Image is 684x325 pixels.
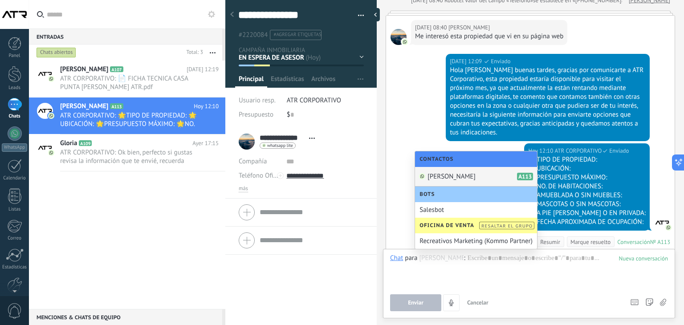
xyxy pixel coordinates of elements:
[450,57,483,66] div: [DATE] 12:09
[267,143,293,148] span: whatsapp lite
[48,113,54,119] img: com.amocrm.amocrmwa.svg
[554,146,602,155] span: ATR CORPORATIVO (Oficina de Venta)
[2,207,28,212] div: Listas
[570,238,611,246] div: Marque resuelto
[29,97,225,134] a: [PERSON_NAME] A113 Hoy 12:10 ATR CORPORATIVO: 🌟TIPO DE PROPIEDAD: 🌟UBICACIÓN: 🌟PRESUPUESTO MÁXIMO...
[415,23,448,32] div: [DATE] 08:40
[239,96,276,105] span: Usuario resp.
[419,156,458,162] span: Contactos
[187,65,219,74] span: [DATE] 12:19
[419,191,439,198] span: Bots
[2,264,28,270] div: Estadísticas
[239,75,264,88] span: Principal
[239,185,248,192] span: más
[464,294,492,311] button: Cancelar
[481,223,533,229] span: Resaltar el grupo
[528,146,554,155] div: Hoy 12:10
[2,114,28,119] div: Chats
[2,175,28,181] div: Calendario
[371,8,380,21] div: Ocultar
[48,76,54,82] img: com.amocrm.amocrmwa.svg
[110,103,123,109] span: A113
[528,182,646,191] div: 🌟NO. DE HABITACIONES:
[415,202,537,218] div: Salesbot
[405,254,417,263] span: para
[29,309,222,325] div: Menciones & Chats de equipo
[609,146,629,155] span: Enviado
[271,75,304,88] span: Estadísticas
[37,47,76,58] div: Chats abiertos
[29,134,225,171] a: Gloria A109 Ayer 17:15 ATR CORPORATIVO: Ok bien, perfecto si gustas revisa la información que te ...
[528,173,646,182] div: 🌟PRESUPUESTO MÁXIMO:
[239,93,280,108] div: Usuario resp.
[617,238,650,246] div: Conversación
[239,169,280,183] button: Teléfono Oficina
[448,23,490,32] span: Robert Barreto
[650,238,670,246] div: № A113
[528,191,646,200] div: 🌟AMUEBLADA O SIN MUEBLES:
[419,222,479,229] span: Oficina de Venta
[491,57,510,66] span: Enviado
[183,48,203,57] div: Total: 3
[311,75,335,88] span: Archivos
[29,61,225,97] a: [PERSON_NAME] A107 [DATE] 12:19 ATR CORPORATIVO: 📄 FICHA TECNICA CASA PUNTA [PERSON_NAME] ATR.pdf
[273,32,321,38] span: #agregar etiquetas
[665,224,672,231] img: com.amocrm.amocrmwa.svg
[390,294,441,311] button: Enviar
[194,102,219,111] span: Hoy 12:10
[2,143,27,152] div: WhatsApp
[29,28,222,45] div: Entradas
[79,140,92,146] span: A109
[239,154,280,169] div: Compañía
[239,108,280,122] div: Presupuesto
[2,85,28,91] div: Leads
[528,155,646,164] div: 🌟TIPO DE PROPIEDAD:
[110,66,123,72] span: A107
[60,74,202,91] span: ATR CORPORATIVO: 📄 FICHA TECNICA CASA PUNTA [PERSON_NAME] ATR.pdf
[287,96,341,105] span: ATR CORPORATIVO
[60,139,77,148] span: Gloria
[402,39,408,45] img: com.amocrm.amocrmwa.svg
[192,139,219,148] span: Ayer 17:15
[464,254,465,263] span: :
[239,171,285,180] span: Teléfono Oficina
[419,173,425,179] img: com.amocrm.amocrmwa.svg
[415,233,537,249] div: Recreativos Marketing (Kommo Partner)
[528,218,646,227] div: 🌟FECHA APROXIMADA DE OCUPACIÓN:
[517,173,533,180] span: A113
[239,110,273,119] span: Presupuesto
[528,209,646,218] div: 🌟A PIE [PERSON_NAME] O EN PRIVADA:
[391,29,407,45] span: Robert Barreto
[467,299,489,306] span: Cancelar
[427,172,476,181] span: [PERSON_NAME]
[2,53,28,59] div: Panel
[60,148,202,165] span: ATR CORPORATIVO: Ok bien, perfecto si gustas revisa la información que te envié, recuerda también...
[654,215,670,231] span: ATR CORPORATIVO
[415,32,563,41] div: Me interesó esta propiedad que vi en su página web
[450,66,646,137] div: Hola [PERSON_NAME] buenas tardes, gracias por comunicarte a ATR Corporativo, esta propiedad estar...
[48,150,54,156] img: com.amocrm.amocrmwa.svg
[408,300,423,306] span: Enviar
[528,200,646,209] div: 🌟MASCOTAS O SIN MASCOTAS:
[2,236,28,241] div: Correo
[60,65,108,74] span: [PERSON_NAME]
[528,164,646,173] div: 🌟UBICACIÓN:
[540,238,560,246] div: Resumir
[203,45,222,61] button: Más
[60,111,202,128] span: ATR CORPORATIVO: 🌟TIPO DE PROPIEDAD: 🌟UBICACIÓN: 🌟PRESUPUESTO MÁXIMO: 🌟NO. DE HABITACIONES: 🌟AMUE...
[239,31,268,39] span: #2220084
[60,102,108,111] span: [PERSON_NAME]
[287,108,364,122] div: $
